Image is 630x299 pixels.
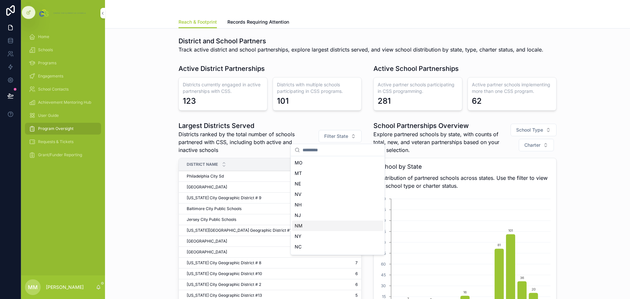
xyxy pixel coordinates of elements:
[187,184,294,190] a: [GEOGRAPHIC_DATA]
[25,123,101,135] a: Program Oversight
[46,284,84,290] p: [PERSON_NAME]
[187,206,294,211] a: Baltimore City Public Schools
[38,100,91,105] span: Achievement Mentoring Hub
[497,243,501,247] text: 81
[292,231,383,242] div: NY
[25,44,101,56] a: Schools
[178,46,543,53] span: Track active district and school partnerships, explore largest districts served, and view school ...
[463,290,467,294] text: 16
[178,130,312,154] span: Districts ranked by the total number of schools partnered with CSS, including both active and ina...
[292,252,383,263] div: ND
[378,162,552,171] h3: School by State
[38,87,69,92] span: School Contacts
[38,152,82,158] span: Grant/Funder Reporting
[298,293,358,298] a: 5
[381,251,386,256] tspan: 75
[187,228,294,233] a: [US_STATE][GEOGRAPHIC_DATA] Geographic District #11
[187,249,227,255] span: [GEOGRAPHIC_DATA]
[292,179,383,189] div: NE
[38,74,63,79] span: Engagements
[319,130,362,142] button: Select Button
[178,64,265,73] h1: Active District Partnerships
[38,139,73,144] span: Requests & Tickets
[187,271,262,276] span: [US_STATE] City Geographic District #10
[298,282,358,287] a: 6
[178,19,217,25] span: Reach & Footprint
[532,287,535,291] text: 20
[292,158,383,168] div: MO
[183,81,263,95] h3: Districts currently engaged in active partnerships with CSS.
[25,31,101,43] a: Home
[373,121,507,130] h1: School Partnerships Overview
[187,217,294,222] a: Jersey City Public Schools
[187,271,294,276] a: [US_STATE] City Geographic District #10
[520,276,524,280] text: 36
[21,26,105,169] div: scrollable content
[38,47,53,53] span: Schools
[38,60,56,66] span: Programs
[382,294,386,299] tspan: 15
[298,260,358,266] a: 7
[187,195,261,201] span: [US_STATE] City Geographic District # 9
[378,174,552,190] span: Distribution of partnered schools across states. Use the filter to view by school type or charter...
[28,283,38,291] span: MM
[187,293,262,298] span: [US_STATE] City Geographic District #13
[381,283,386,288] tspan: 30
[187,174,294,179] a: Philadelphia City Sd
[25,83,101,95] a: School Contacts
[324,133,348,139] span: Filter State
[187,293,294,298] a: [US_STATE] City Geographic District #13
[187,239,294,244] a: [GEOGRAPHIC_DATA]
[292,242,383,252] div: NC
[472,81,552,95] h3: Active partner schools implementing more than one CSS program.
[187,206,241,211] span: Baltimore City Public Schools
[187,228,293,233] span: [US_STATE][GEOGRAPHIC_DATA] Geographic District #11
[187,282,294,287] a: [US_STATE] City Geographic District # 2
[187,260,261,266] span: [US_STATE] City Geographic District # 8
[227,19,289,25] span: Records Requiring Attention
[298,271,358,276] a: 6
[187,260,294,266] a: [US_STATE] City Geographic District # 8
[378,81,458,95] h3: Active partner schools participating in CSS programming.
[292,168,383,179] div: MT
[381,262,386,267] tspan: 60
[183,96,196,106] div: 123
[178,36,543,46] h1: District and School Partners
[187,184,227,190] span: [GEOGRAPHIC_DATA]
[373,130,507,154] span: Explore partnered schools by state, with counts of total, new, and veteran partnerships based on ...
[292,200,383,210] div: NH
[378,96,391,106] div: 281
[472,96,482,106] div: 62
[178,121,312,130] h1: Largest Districts Served
[291,156,385,255] div: Suggestions
[277,81,357,95] h3: Districts with multiple schools participating in CSS programs.
[373,64,459,73] h1: Active School Partnerships
[292,189,383,200] div: NV
[187,195,294,201] a: [US_STATE] City Geographic District # 9
[508,228,513,232] text: 101
[25,149,101,161] a: Grant/Funder Reporting
[38,8,88,18] img: App logo
[25,70,101,82] a: Engagements
[25,110,101,121] a: User Guide
[25,96,101,108] a: Achievement Mentoring Hub
[292,221,383,231] div: NM
[277,96,289,106] div: 101
[524,142,540,148] span: Charter
[381,272,386,277] tspan: 45
[227,16,289,29] a: Records Requiring Attention
[187,174,224,179] span: Philadelphia City Sd
[187,162,218,167] span: District Name
[38,126,73,131] span: Program Oversight
[38,113,59,118] span: User Guide
[187,282,261,287] span: [US_STATE] City Geographic District # 2
[178,16,217,29] a: Reach & Footprint
[25,57,101,69] a: Programs
[187,217,236,222] span: Jersey City Public Schools
[187,249,294,255] a: [GEOGRAPHIC_DATA]
[292,210,383,221] div: NJ
[25,136,101,148] a: Requests & Tickets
